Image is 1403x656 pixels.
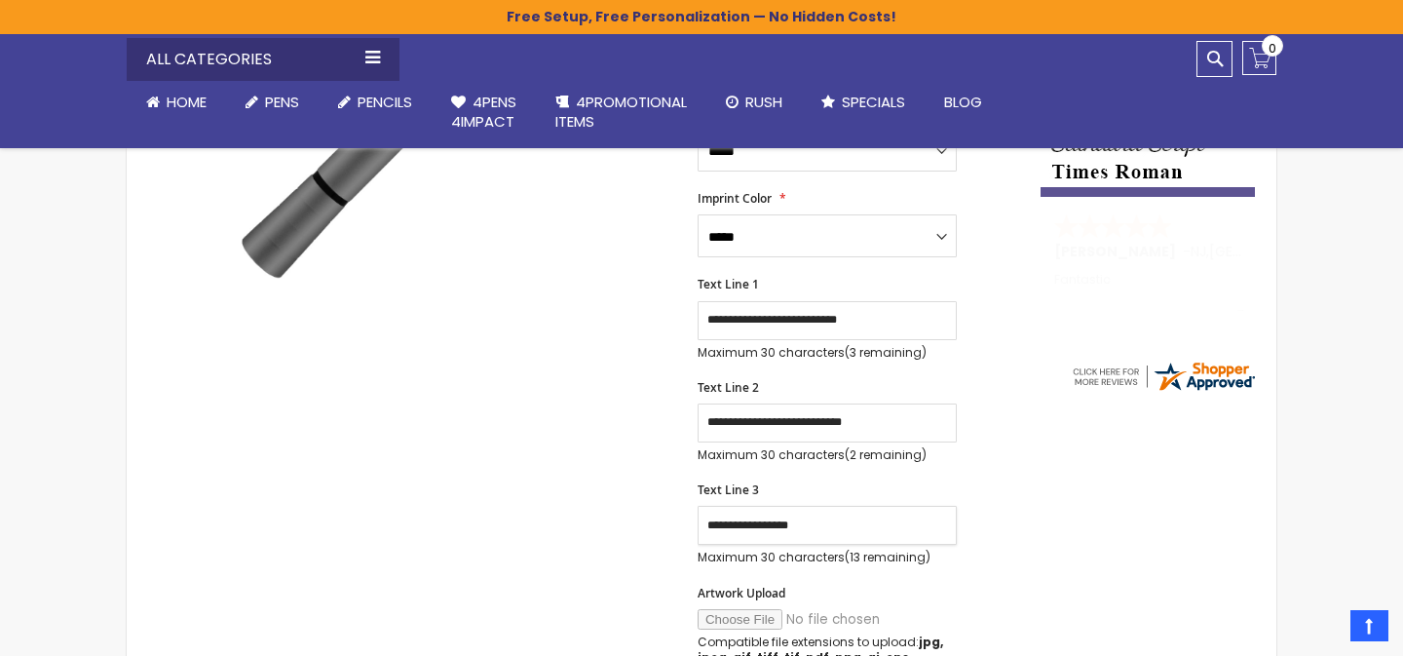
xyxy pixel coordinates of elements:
[698,482,759,498] span: Text Line 3
[698,379,759,396] span: Text Line 2
[698,550,957,565] p: Maximum 30 characters
[1191,242,1206,261] span: NJ
[944,92,982,112] span: Blog
[698,345,957,361] p: Maximum 30 characters
[432,81,536,144] a: 4Pens4impact
[845,549,930,565] span: (13 remaining)
[845,446,927,463] span: (2 remaining)
[698,447,957,463] p: Maximum 30 characters
[1070,381,1257,398] a: 4pens.com certificate URL
[842,92,905,112] span: Specials
[555,92,687,132] span: 4PROMOTIONAL ITEMS
[451,92,516,132] span: 4Pens 4impact
[698,276,759,292] span: Text Line 1
[127,38,399,81] div: All Categories
[845,344,927,361] span: (3 remaining)
[1209,242,1352,261] span: [GEOGRAPHIC_DATA]
[925,81,1002,124] a: Blog
[706,81,802,124] a: Rush
[127,81,226,124] a: Home
[1269,39,1276,58] span: 0
[1054,273,1243,315] div: Fantastic
[802,81,925,124] a: Specials
[265,92,299,112] span: Pens
[745,92,782,112] span: Rush
[536,81,706,144] a: 4PROMOTIONALITEMS
[1183,242,1352,261] span: - ,
[358,92,412,112] span: Pencils
[1070,359,1257,394] img: 4pens.com widget logo
[167,92,207,112] span: Home
[698,190,772,207] span: Imprint Color
[226,81,319,124] a: Pens
[1242,603,1403,656] iframe: Google Customer Reviews
[698,585,785,601] span: Artwork Upload
[1242,41,1276,75] a: 0
[319,81,432,124] a: Pencils
[1054,242,1183,261] span: [PERSON_NAME]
